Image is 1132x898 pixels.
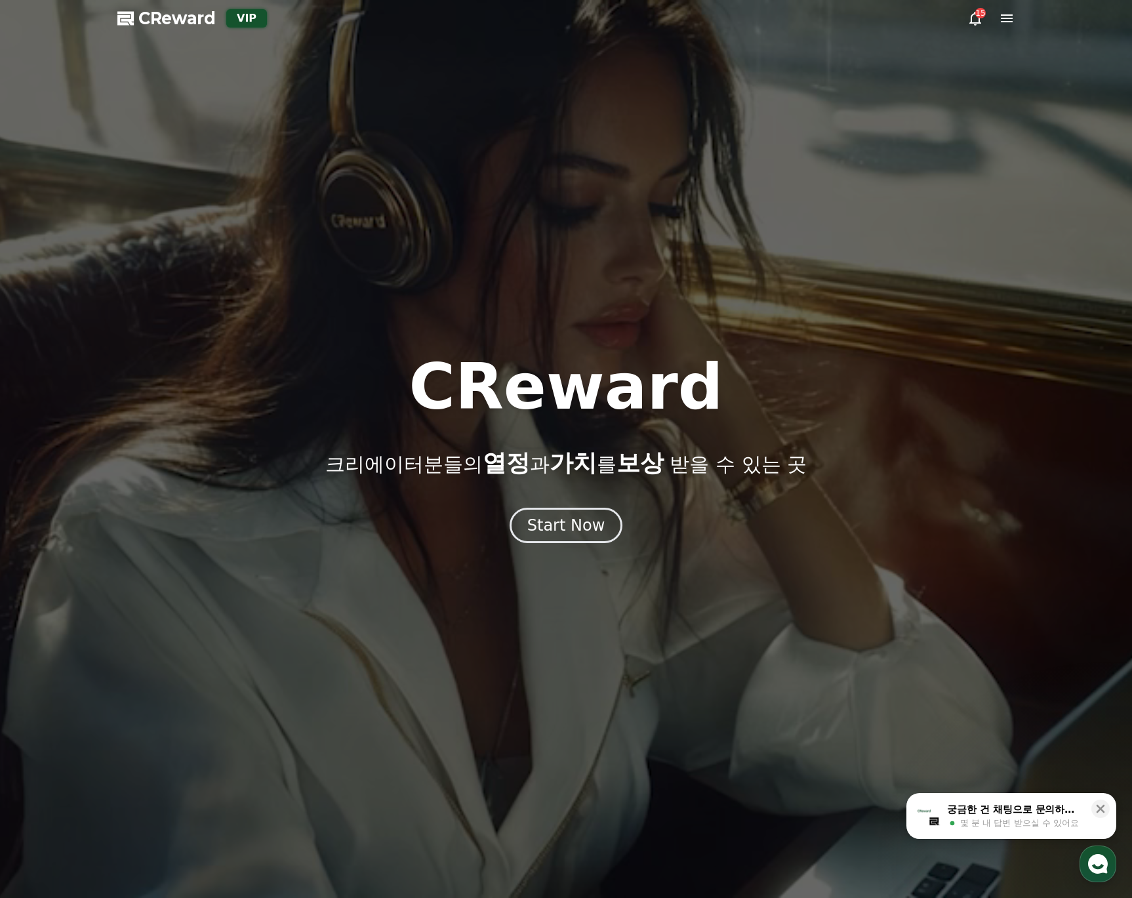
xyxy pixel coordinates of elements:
h1: CReward [409,356,723,418]
a: Start Now [510,521,623,533]
span: CReward [138,8,216,29]
a: CReward [117,8,216,29]
div: Start Now [527,515,605,536]
a: 15 [967,10,983,26]
span: 보상 [617,449,664,476]
span: 가치 [550,449,597,476]
div: VIP [226,9,267,28]
p: 크리에이터분들의 과 를 받을 수 있는 곳 [325,450,807,476]
div: 15 [975,8,986,18]
span: 열정 [483,449,530,476]
button: Start Now [510,508,623,543]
